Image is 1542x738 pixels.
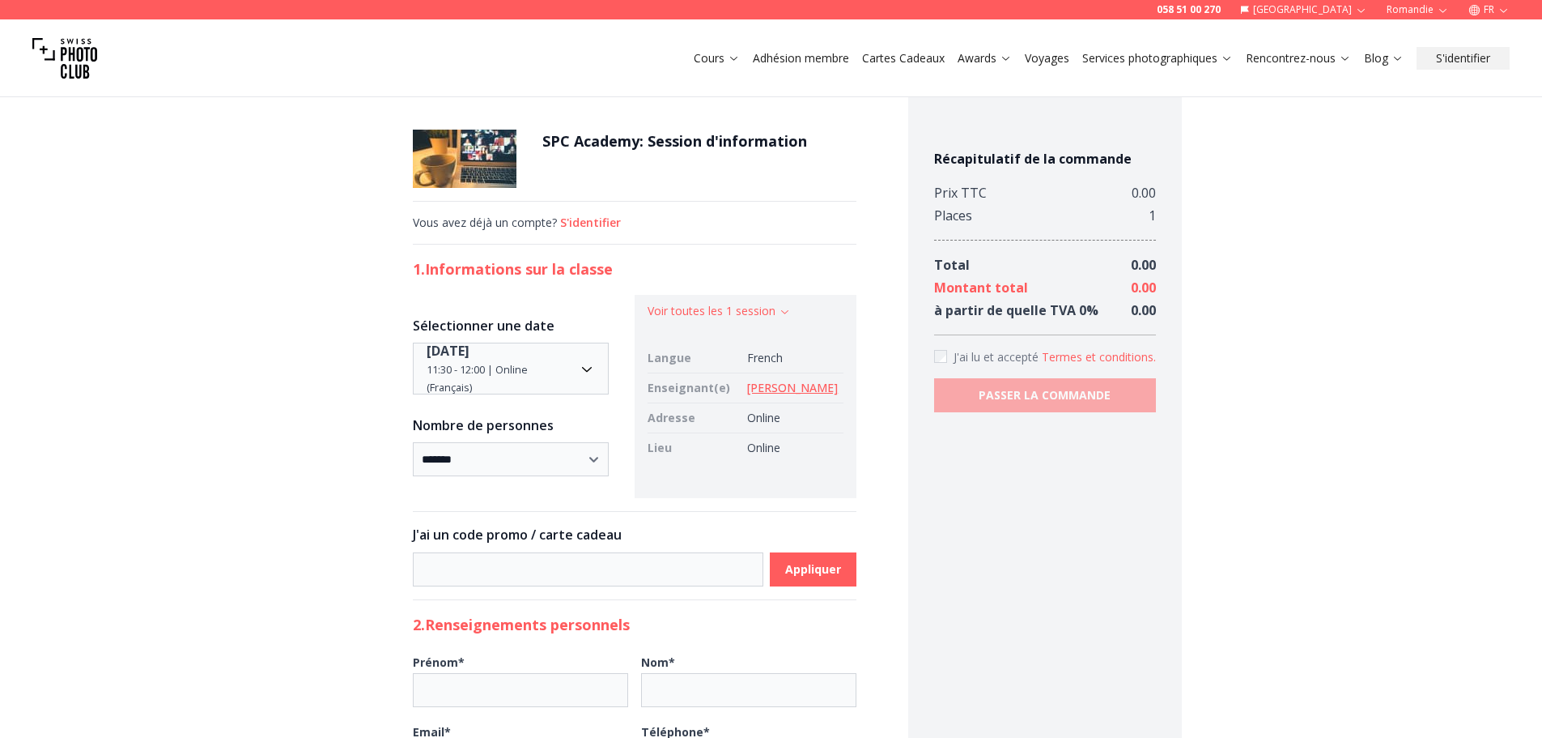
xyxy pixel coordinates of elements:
[862,50,945,66] a: Cartes Cadeaux
[648,433,741,463] td: Lieu
[413,673,628,707] input: Prénom*
[1025,50,1069,66] a: Voyages
[934,181,987,204] div: Prix TTC
[1132,181,1156,204] div: 0.00
[1082,50,1233,66] a: Services photographiques
[648,403,741,433] td: Adresse
[413,130,516,188] img: SPC Academy: Session d'information
[1131,279,1156,296] span: 0.00
[413,258,856,280] h2: 1. Informations sur la classe
[413,343,609,395] button: Date
[856,47,951,70] button: Cartes Cadeaux
[934,276,1028,299] div: Montant total
[741,403,843,433] td: Online
[934,254,970,276] div: Total
[785,561,841,578] b: Appliquer
[560,215,621,231] button: S'identifier
[1042,349,1156,365] button: Accept termsJ'ai lu et accepté
[747,380,838,395] a: [PERSON_NAME]
[413,655,465,670] b: Prénom *
[1157,3,1221,16] a: 058 51 00 270
[413,316,609,335] h3: Sélectionner une date
[958,50,1012,66] a: Awards
[1357,47,1410,70] button: Blog
[1131,301,1156,319] span: 0.00
[641,655,675,670] b: Nom *
[934,149,1156,169] h4: Récapitulatif de la commande
[1246,50,1351,66] a: Rencontrez-nous
[648,303,791,319] button: Voir toutes les 1 session
[1131,256,1156,274] span: 0.00
[934,350,947,363] input: Accept terms
[741,343,843,373] td: French
[1076,47,1239,70] button: Services photographiques
[542,130,807,152] h1: SPC Academy: Session d'information
[1149,204,1156,227] div: 1
[746,47,856,70] button: Adhésion membre
[648,343,741,373] td: Langue
[1018,47,1076,70] button: Voyages
[687,47,746,70] button: Cours
[1417,47,1510,70] button: S'identifier
[1364,50,1404,66] a: Blog
[1239,47,1357,70] button: Rencontrez-nous
[32,26,97,91] img: Swiss photo club
[413,613,856,636] h2: 2. Renseignements personnels
[770,552,856,587] button: Appliquer
[413,416,609,435] h3: Nombre de personnes
[934,204,972,227] div: Places
[694,50,740,66] a: Cours
[741,433,843,463] td: Online
[648,373,741,403] td: Enseignant(e)
[951,47,1018,70] button: Awards
[413,525,856,544] h3: J'ai un code promo / carte cadeau
[413,215,856,231] div: Vous avez déjà un compte?
[753,50,849,66] a: Adhésion membre
[934,378,1156,412] button: PASSER LA COMMANDE
[979,387,1111,403] b: PASSER LA COMMANDE
[954,349,1042,365] span: J'ai lu et accepté
[934,299,1098,322] div: à partir de quelle TVA 0 %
